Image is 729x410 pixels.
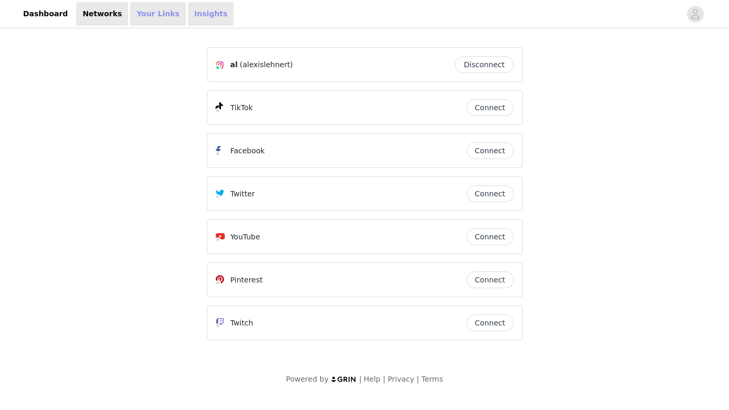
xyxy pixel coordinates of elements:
[230,102,253,113] p: TikTok
[76,2,128,26] a: Networks
[467,271,514,288] button: Connect
[359,375,362,383] span: |
[240,59,293,70] span: (alexislehnert)
[467,314,514,331] button: Connect
[230,232,260,243] p: YouTube
[690,6,700,23] div: avatar
[455,56,514,73] button: Disconnect
[467,228,514,245] button: Connect
[331,376,357,383] img: logo
[286,375,329,383] span: Powered by
[230,59,238,70] span: al
[364,375,381,383] a: Help
[467,99,514,116] button: Connect
[188,2,234,26] a: Insights
[130,2,186,26] a: Your Links
[421,375,443,383] a: Terms
[467,142,514,159] button: Connect
[383,375,385,383] span: |
[417,375,419,383] span: |
[216,61,224,69] img: Instagram Icon
[230,145,265,156] p: Facebook
[17,2,74,26] a: Dashboard
[230,275,263,286] p: Pinterest
[230,188,255,199] p: Twitter
[388,375,415,383] a: Privacy
[467,185,514,202] button: Connect
[230,318,253,329] p: Twitch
